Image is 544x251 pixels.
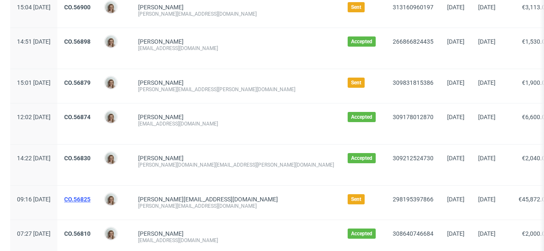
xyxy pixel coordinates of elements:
[447,155,465,162] span: [DATE]
[138,45,334,52] div: [EMAIL_ADDRESS][DOMAIN_NAME]
[351,196,361,203] span: Sent
[478,4,496,11] span: [DATE]
[105,36,117,47] img: Monika Poźniak
[138,86,334,93] div: [PERSON_NAME][EMAIL_ADDRESS][PERSON_NAME][DOMAIN_NAME]
[351,38,372,45] span: Accepted
[138,38,184,45] a: [PERSON_NAME]
[351,114,372,120] span: Accepted
[138,155,184,162] a: [PERSON_NAME]
[105,228,117,240] img: Monika Poźniak
[138,203,334,209] div: [PERSON_NAME][EMAIL_ADDRESS][DOMAIN_NAME]
[478,79,496,86] span: [DATE]
[393,196,433,203] a: 298195397866
[351,4,361,11] span: Sent
[105,111,117,123] img: Monika Poźniak
[478,230,496,237] span: [DATE]
[105,77,117,89] img: Monika Poźniak
[393,38,433,45] a: 266866824435
[64,114,91,120] a: CO.56874
[393,79,433,86] a: 309831815386
[138,162,334,168] div: [PERSON_NAME][DOMAIN_NAME][EMAIL_ADDRESS][PERSON_NAME][DOMAIN_NAME]
[17,114,51,120] span: 12:02 [DATE]
[138,120,334,127] div: [EMAIL_ADDRESS][DOMAIN_NAME]
[64,79,91,86] a: CO.56879
[138,237,334,244] div: [EMAIL_ADDRESS][DOMAIN_NAME]
[351,230,372,237] span: Accepted
[447,230,465,237] span: [DATE]
[138,79,184,86] a: [PERSON_NAME]
[447,196,465,203] span: [DATE]
[478,38,496,45] span: [DATE]
[393,114,433,120] a: 309178012870
[138,230,184,237] a: [PERSON_NAME]
[105,152,117,164] img: Monika Poźniak
[64,4,91,11] a: CO.56900
[351,79,361,86] span: Sent
[478,114,496,120] span: [DATE]
[138,114,184,120] a: [PERSON_NAME]
[64,196,91,203] a: CO.56825
[351,155,372,162] span: Accepted
[478,155,496,162] span: [DATE]
[393,4,433,11] a: 313160960197
[447,114,465,120] span: [DATE]
[393,155,433,162] a: 309212524730
[64,38,91,45] a: CO.56898
[17,196,51,203] span: 09:16 [DATE]
[447,38,465,45] span: [DATE]
[17,79,51,86] span: 15:01 [DATE]
[105,193,117,205] img: Monika Poźniak
[447,4,465,11] span: [DATE]
[17,38,51,45] span: 14:51 [DATE]
[17,155,51,162] span: 14:22 [DATE]
[447,79,465,86] span: [DATE]
[17,230,51,237] span: 07:27 [DATE]
[138,196,278,203] span: [PERSON_NAME][EMAIL_ADDRESS][DOMAIN_NAME]
[393,230,433,237] a: 308640746684
[17,4,51,11] span: 15:04 [DATE]
[138,4,184,11] a: [PERSON_NAME]
[138,11,334,17] div: [PERSON_NAME][EMAIL_ADDRESS][DOMAIN_NAME]
[64,155,91,162] a: CO.56830
[64,230,91,237] a: CO.56810
[105,1,117,13] img: Monika Poźniak
[478,196,496,203] span: [DATE]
